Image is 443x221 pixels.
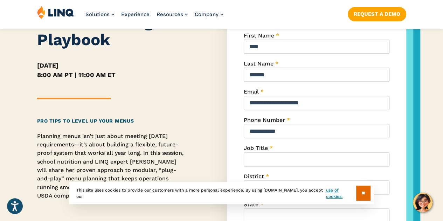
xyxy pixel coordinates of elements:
[37,6,74,19] img: LINQ | K‑12 Software
[244,32,274,39] span: First Name
[348,7,406,21] a: Request a Demo
[348,6,406,21] nav: Button Navigation
[37,70,185,80] h5: 8:00 AM PT | 11:00 AM ET
[157,11,188,18] a: Resources
[37,61,185,70] h5: [DATE]
[195,11,219,18] span: Company
[244,117,285,123] span: Phone Number
[244,173,264,180] span: District
[195,11,223,18] a: Company
[157,11,183,18] span: Resources
[37,132,185,200] p: Planning menus isn’t just about meeting [DATE] requirements—it’s about building a flexible, futur...
[37,117,185,125] h2: Pro Tips to Level Up Your Menus
[85,11,114,18] a: Solutions
[85,6,223,29] nav: Primary Navigation
[326,187,356,200] a: use of cookies.
[244,60,273,67] span: Last Name
[69,182,374,204] div: This site uses cookies to provide our customers with a more personal experience. By using [DOMAIN...
[413,193,432,212] button: Hello, have a question? Let’s chat.
[244,145,268,151] span: Job Title
[85,11,110,18] span: Solutions
[121,11,150,18] a: Experience
[244,88,259,95] span: Email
